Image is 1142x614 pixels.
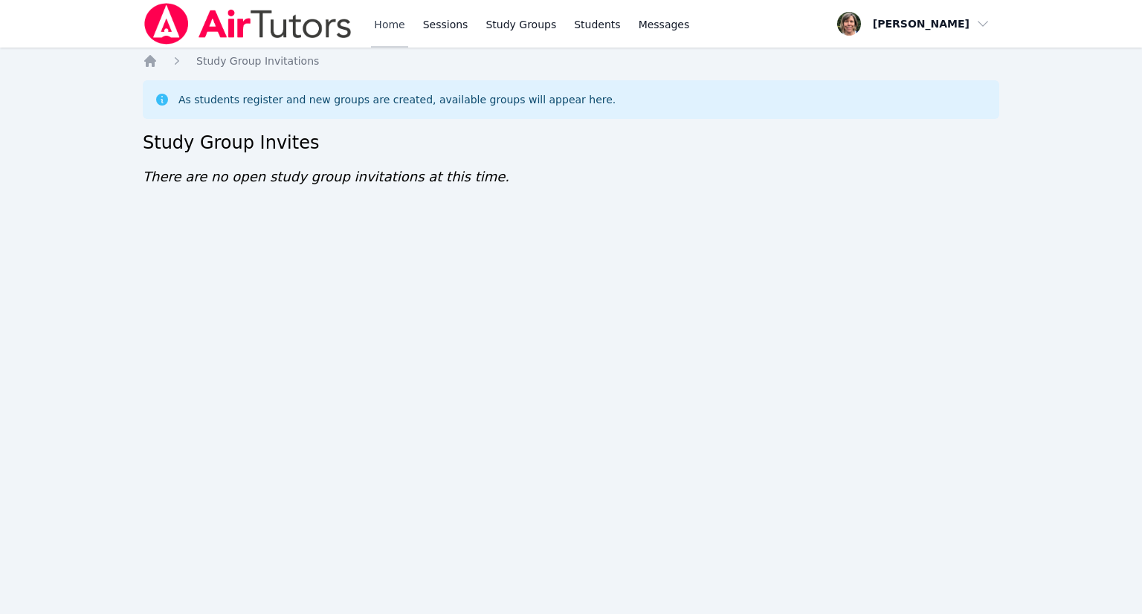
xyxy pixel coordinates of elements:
[196,55,319,67] span: Study Group Invitations
[143,3,353,45] img: Air Tutors
[196,54,319,68] a: Study Group Invitations
[143,169,509,184] span: There are no open study group invitations at this time.
[639,17,690,32] span: Messages
[178,92,616,107] div: As students register and new groups are created, available groups will appear here.
[143,54,999,68] nav: Breadcrumb
[143,131,999,155] h2: Study Group Invites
